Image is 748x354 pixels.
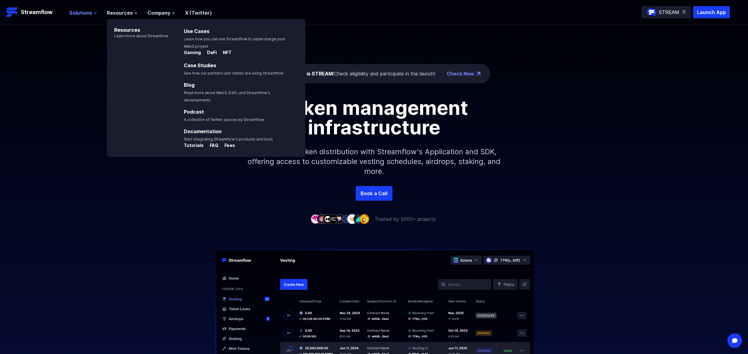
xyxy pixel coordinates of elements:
div: Open Intercom Messenger [727,333,742,348]
a: Podcast [184,109,204,115]
a: Check Now [447,70,474,77]
p: FAQ [205,142,218,148]
a: STREAM [641,6,691,18]
p: Fees [220,142,235,148]
img: top-right-arrow.svg [682,10,685,14]
img: top-right-arrow.png [477,72,480,75]
a: Fees [220,143,235,149]
p: Gaming [184,49,201,56]
span: The ticker is STREAM: [280,71,334,77]
img: company-6 [341,214,351,224]
a: FAQ [205,143,220,149]
img: company-9 [359,214,369,224]
img: streamflow-logo-circle.png [647,7,656,17]
a: Blog [184,82,194,88]
p: STREAM [659,9,679,16]
img: company-7 [347,214,357,224]
img: company-1 [310,214,320,224]
button: Company [147,9,175,16]
img: company-3 [323,214,332,224]
button: Launch App [693,6,730,18]
img: Streamflow Logo [6,6,18,18]
a: DeFi [202,50,218,56]
a: Streamflow [6,6,63,18]
span: Start integrating Streamflow’s products and tools [184,137,273,141]
img: company-8 [353,214,363,224]
img: company-2 [317,214,326,224]
a: Tutorials [184,143,205,149]
p: Learn more about Streamflow [107,34,168,38]
span: See how our partners and clients are using Streamflow [184,71,283,75]
p: DeFi [202,49,217,56]
div: Check eligibility and participate in the launch! [280,70,435,77]
a: X (Twitter) [185,10,212,16]
button: Resources [107,9,138,16]
p: Simplify your token distribution with Streamflow's Application and SDK, offering access to custom... [243,137,505,186]
a: NFT [218,50,231,56]
a: Use Cases [184,28,209,34]
span: A collection of Twitter spaces by Streamflow [184,117,264,122]
p: Resources [107,19,168,34]
a: Documentation [184,128,222,134]
h1: Token management infrastructure [237,98,511,137]
span: Solutions [69,9,92,16]
a: Case Studies [184,62,216,68]
img: company-5 [335,214,345,224]
p: Tutorials [184,142,204,148]
p: Streamflow [21,8,53,16]
img: company-4 [329,214,339,224]
p: Trusted by 5000+ projects [375,215,436,223]
a: Book a Call [356,186,392,201]
span: Company [147,9,170,16]
a: Gaming [184,50,202,56]
span: Learn how you can use Streamflow to supercharge your Web3 project [184,37,285,49]
p: NFT [218,49,231,56]
span: Resources [107,9,133,16]
button: Solutions [69,9,97,16]
span: Read more about Web3, DeFi, and Streamflow’s developments [184,90,270,102]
